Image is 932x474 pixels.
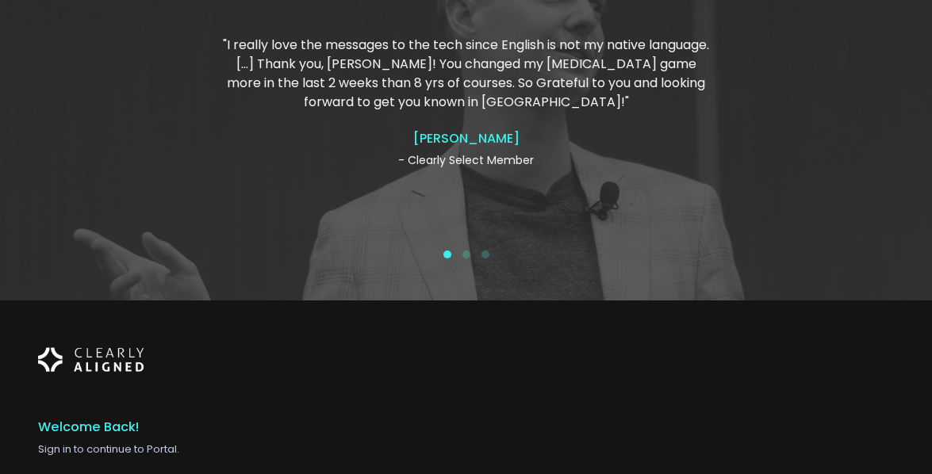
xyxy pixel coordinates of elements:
[221,131,711,146] h4: [PERSON_NAME]
[221,152,711,169] p: - Clearly Select Member
[38,442,894,457] p: Sign in to continue to Portal.
[38,419,894,435] h5: Welcome Back!
[38,338,144,381] img: Logo Horizontal
[221,36,711,112] p: "I really love the messages to the tech since English is not my native language. […] Thank you, [...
